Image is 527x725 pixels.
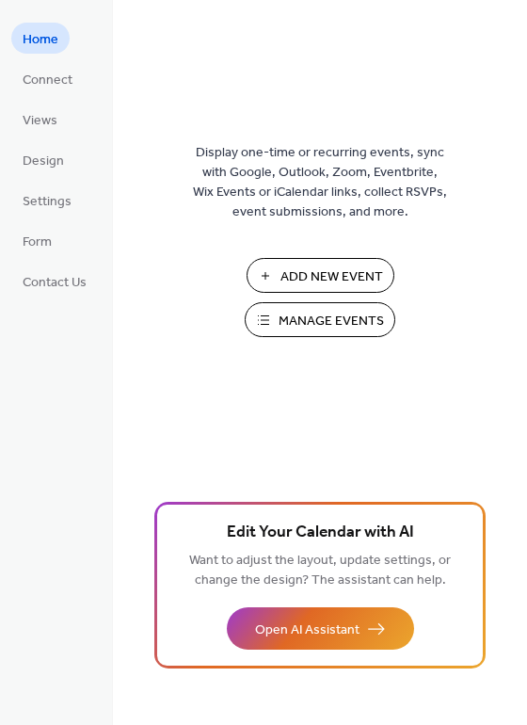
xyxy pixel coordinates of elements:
button: Open AI Assistant [227,607,414,650]
span: Add New Event [280,267,383,287]
a: Views [11,104,69,135]
span: Manage Events [279,312,384,331]
span: Form [23,233,52,252]
span: Settings [23,192,72,212]
a: Design [11,144,75,175]
span: Design [23,152,64,171]
span: Edit Your Calendar with AI [227,520,414,546]
span: Contact Us [23,273,87,293]
span: Open AI Assistant [255,620,359,640]
a: Contact Us [11,266,98,297]
span: Views [23,111,57,131]
span: Connect [23,71,72,90]
button: Add New Event [247,258,394,293]
a: Home [11,23,70,54]
button: Manage Events [245,302,395,337]
a: Connect [11,63,84,94]
span: Home [23,30,58,50]
a: Settings [11,185,83,216]
a: Form [11,225,63,256]
span: Want to adjust the layout, update settings, or change the design? The assistant can help. [189,548,451,593]
span: Display one-time or recurring events, sync with Google, Outlook, Zoom, Eventbrite, Wix Events or ... [193,143,447,222]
